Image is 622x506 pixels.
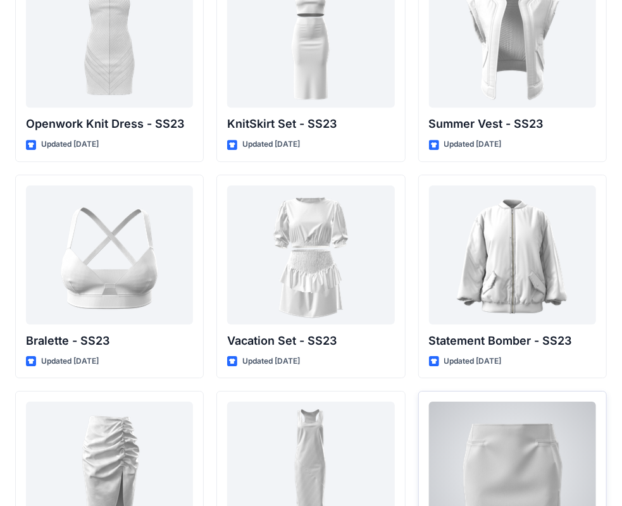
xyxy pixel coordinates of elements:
p: Updated [DATE] [41,138,99,151]
p: Updated [DATE] [444,138,502,151]
p: Updated [DATE] [242,138,300,151]
a: Vacation Set - SS23 [227,185,394,324]
a: Bralette - SS23 [26,185,193,324]
p: Openwork Knit Dress - SS23 [26,115,193,133]
p: Updated [DATE] [444,355,502,368]
a: Statement Bomber - SS23 [429,185,596,324]
p: Summer Vest - SS23 [429,115,596,133]
p: Vacation Set - SS23 [227,332,394,350]
p: Statement Bomber - SS23 [429,332,596,350]
p: Bralette - SS23 [26,332,193,350]
p: Updated [DATE] [242,355,300,368]
p: Updated [DATE] [41,355,99,368]
p: KnitSkirt Set - SS23 [227,115,394,133]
